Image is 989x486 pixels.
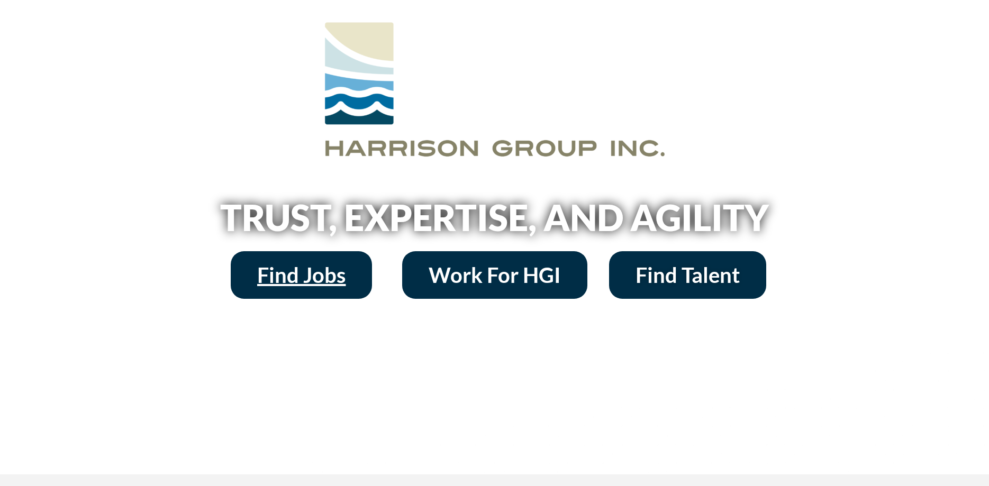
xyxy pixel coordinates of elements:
[402,251,587,299] a: Work For HGI
[257,264,346,286] span: Find Jobs
[429,264,561,286] span: Work For HGI
[193,199,796,235] h2: Trust, Expertise, and Agility
[609,251,766,299] a: Find Talent
[636,264,740,286] span: Find Talent
[231,251,372,299] a: Find Jobs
